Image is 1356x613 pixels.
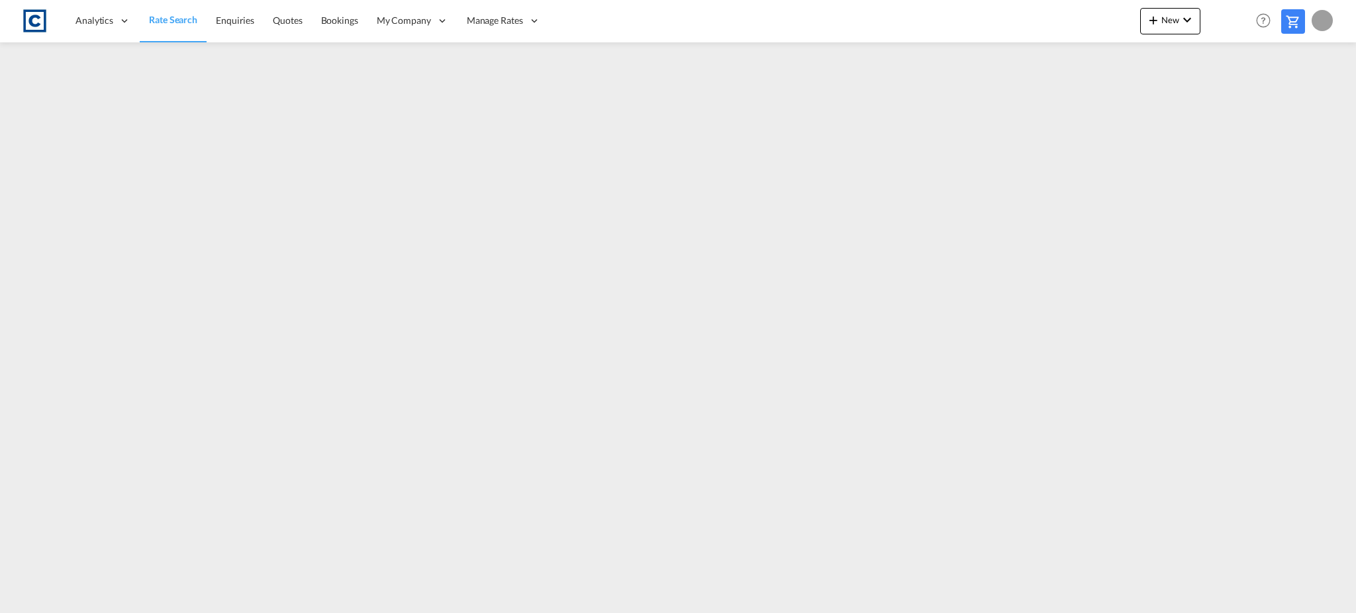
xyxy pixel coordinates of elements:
span: Quotes [273,15,302,26]
span: Enquiries [216,15,254,26]
span: Rate Search [149,14,197,25]
img: 1fdb9190129311efbfaf67cbb4249bed.jpeg [20,6,50,36]
button: icon-plus 400-fgNewicon-chevron-down [1140,8,1200,34]
md-icon: icon-plus 400-fg [1145,12,1161,28]
span: Manage Rates [467,14,523,27]
span: New [1145,15,1195,25]
span: My Company [377,14,431,27]
div: Help [1252,9,1281,33]
span: Help [1252,9,1275,32]
md-icon: icon-chevron-down [1179,12,1195,28]
span: Analytics [75,14,113,27]
span: Bookings [321,15,358,26]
